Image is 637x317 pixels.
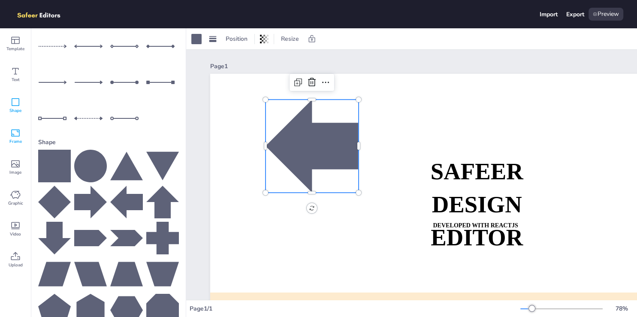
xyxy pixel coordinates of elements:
[540,10,558,18] div: Import
[224,35,249,43] span: Position
[9,138,22,145] span: Frame
[9,262,23,269] span: Upload
[279,35,301,43] span: Resize
[9,107,21,114] span: Shape
[8,200,23,207] span: Graphic
[611,305,632,313] div: 78 %
[6,45,24,52] span: Template
[12,76,20,83] span: Text
[589,8,623,21] div: Preview
[38,135,179,150] div: Shape
[431,192,523,251] strong: DESIGN EDITOR
[431,159,523,184] strong: SAFEER
[190,305,520,313] div: Page 1 / 1
[9,169,21,176] span: Image
[14,8,73,21] img: logo.png
[566,10,584,18] div: Export
[10,231,21,238] span: Video
[433,222,518,229] strong: DEVELOPED WITH REACTJS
